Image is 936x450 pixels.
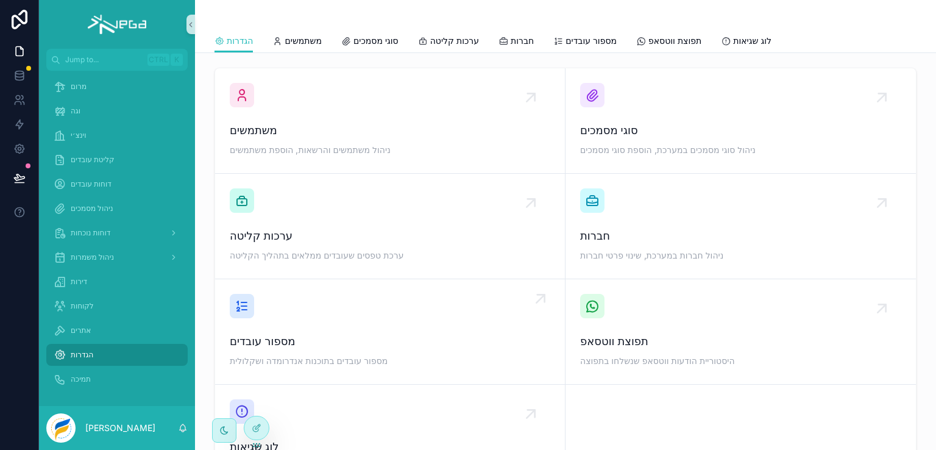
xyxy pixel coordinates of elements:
span: תמיכה [71,374,91,384]
span: חברות [580,227,901,245]
a: הגדרות [214,30,253,53]
a: תפוצת ווטסאפהיסטוריית הודעות ווטסאפ שנשלחו בתפוצה [565,279,916,385]
p: [PERSON_NAME] [85,422,155,434]
img: App logo [88,15,146,34]
span: היסטוריית הודעות ווטסאפ שנשלחו בתפוצה [580,355,901,367]
a: לוג שגיאות [721,30,771,54]
span: K [172,55,182,65]
span: דוחות עובדים [71,179,112,189]
span: הגדרות [71,350,93,360]
span: מרום [71,82,87,91]
a: לקוחות [46,295,188,317]
span: ניהול חברות במערכת, שינוי פרטי חברות [580,249,901,262]
a: תמיכה [46,368,188,390]
span: ערכות קליטה [430,35,479,47]
span: תפוצת ווטסאפ [580,333,901,350]
span: לוג שגיאות [733,35,771,47]
span: Jump to... [65,55,143,65]
span: דוחות נוכחות [71,228,110,238]
a: ערכות קליטה [418,30,479,54]
a: מספור עובדיםמספור עובדים בתוכנות אנדרומדה ושקלולית [215,279,565,385]
a: סוגי מסמכים [341,30,399,54]
span: סוגי מסמכים [353,35,399,47]
span: משתמשים [285,35,321,47]
a: ערכות קליטהערכת טפסים שעובדים ממלאים בתהליך הקליטה [215,174,565,279]
a: אתרים [46,320,188,341]
span: הגדרות [227,35,253,47]
span: משתמשים [230,122,550,139]
a: תפוצת ווטסאפ [636,30,701,54]
span: ערכת טפסים שעובדים ממלאים בתהליך הקליטה [230,249,550,262]
button: Jump to...CtrlK [46,49,188,71]
span: מספור עובדים בתוכנות אנדרומדה ושקלולית [230,355,550,367]
a: משתמשיםניהול משתמשים והרשאות, הוספת משתמשים [215,68,565,174]
div: scrollable content [39,71,195,406]
a: הגדרות [46,344,188,366]
a: משתמשים [272,30,321,54]
a: קליטת עובדים [46,149,188,171]
span: דירות [71,277,87,287]
span: ניהול סוגי מסמכים במערכת, הוספת סוגי מסמכים [580,144,901,156]
span: סוגי מסמכים [580,122,901,139]
a: דירות [46,271,188,293]
a: וגה [46,100,188,122]
span: חברות [511,35,534,47]
span: מספור עובדים [230,333,550,350]
span: וגה [71,106,80,116]
a: דוחות נוכחות [46,222,188,244]
a: סוגי מסמכיםניהול סוגי מסמכים במערכת, הוספת סוגי מסמכים [565,68,916,174]
span: ניהול משתמשים והרשאות, הוספת משתמשים [230,144,550,156]
a: מספור עובדים [553,30,617,54]
span: ניהול מסמכים [71,204,113,213]
span: מספור עובדים [565,35,617,47]
a: ניהול משמרות [46,246,188,268]
a: וינצ׳י [46,124,188,146]
span: Ctrl [147,54,169,66]
a: חברותניהול חברות במערכת, שינוי פרטי חברות [565,174,916,279]
span: אתרים [71,326,91,335]
span: וינצ׳י [71,130,87,140]
span: ערכות קליטה [230,227,550,245]
a: מרום [46,76,188,98]
span: תפוצת ווטסאפ [648,35,701,47]
a: ניהול מסמכים [46,198,188,220]
a: דוחות עובדים [46,173,188,195]
span: לקוחות [71,301,94,311]
span: ניהול משמרות [71,252,114,262]
span: קליטת עובדים [71,155,115,165]
a: חברות [498,30,534,54]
